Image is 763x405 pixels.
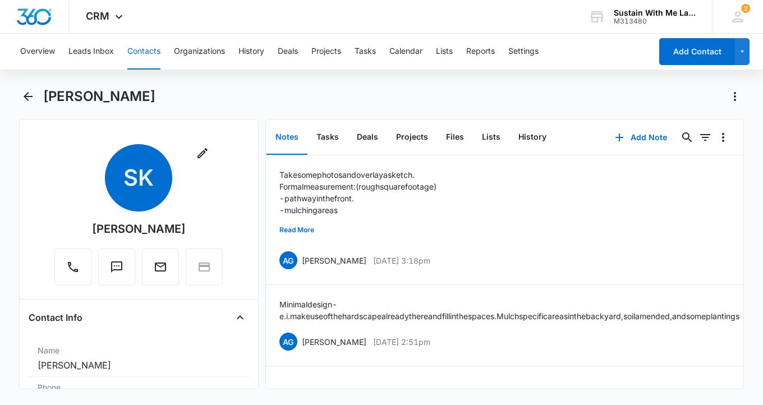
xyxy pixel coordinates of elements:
button: Deals [278,34,298,70]
button: Lists [473,120,509,155]
a: Text [98,266,135,275]
dd: [PERSON_NAME] [38,358,240,372]
span: 2 [741,4,750,13]
div: [PERSON_NAME] [92,220,186,237]
p: -mulching areas [279,204,436,216]
button: Organizations [174,34,225,70]
div: notifications count [741,4,750,13]
button: Leads Inbox [68,34,114,70]
span: AG [279,333,297,351]
p: Take some photos and overlay a sketch. [279,169,436,181]
div: account id [614,17,696,25]
p: -compost [279,216,436,228]
button: Reports [466,34,495,70]
div: account name [614,8,696,17]
button: Projects [311,34,341,70]
button: Files [437,120,473,155]
button: History [238,34,264,70]
p: [PERSON_NAME] [302,336,366,348]
label: Phone [38,381,240,393]
p: [DATE] 3:18pm [373,255,430,266]
button: Overview [20,34,55,70]
button: Email [142,248,179,286]
p: [PERSON_NAME] [302,255,366,266]
a: Call [54,266,91,275]
button: Read More [279,219,314,241]
button: Tasks [355,34,376,70]
button: Calendar [389,34,422,70]
span: SK [105,144,172,211]
button: Close [231,309,249,326]
h1: [PERSON_NAME] [43,88,155,105]
button: History [509,120,555,155]
button: Projects [387,120,437,155]
button: Overflow Menu [714,128,732,146]
button: Contacts [127,34,160,70]
button: Actions [726,88,744,105]
button: Deals [348,120,387,155]
button: Notes [266,120,307,155]
label: Name [38,344,240,356]
a: Email [142,266,179,275]
button: Settings [508,34,539,70]
span: AG [279,251,297,269]
button: Search... [678,128,696,146]
button: Add Note [604,124,678,151]
p: Formal measurement: (rough square footage) [279,181,436,192]
button: Tasks [307,120,348,155]
button: Call [54,248,91,286]
p: -pathway in the front. [279,192,436,204]
button: Filters [696,128,714,146]
span: CRM [86,10,109,22]
button: Back [19,88,36,105]
button: Text [98,248,135,286]
p: Minimal design - e.i. make use of the hardscape already there and fill in the spaces. Mulch speci... [279,298,739,322]
p: [DATE] 2:51pm [373,336,430,348]
h4: Contact Info [29,311,82,324]
button: Lists [436,34,453,70]
div: Name[PERSON_NAME] [29,340,249,377]
button: Add Contact [659,38,735,65]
